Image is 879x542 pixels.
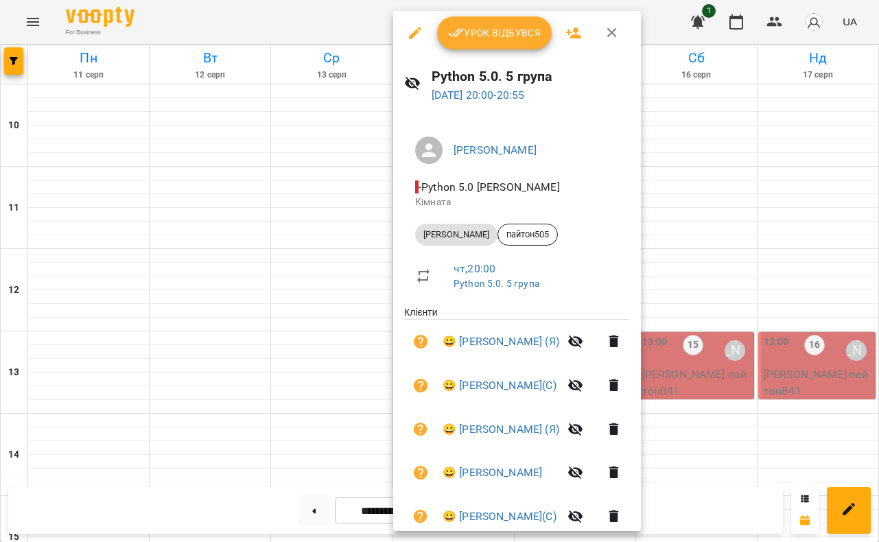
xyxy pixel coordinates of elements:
button: Візит ще не сплачено. Додати оплату? [404,325,437,358]
a: [PERSON_NAME] [454,143,537,156]
a: чт , 20:00 [454,262,495,275]
button: Візит ще не сплачено. Додати оплату? [404,456,437,489]
span: Урок відбувся [448,25,541,41]
button: Візит ще не сплачено. Додати оплату? [404,413,437,446]
a: 😀 [PERSON_NAME](С) [443,377,556,394]
a: 😀 [PERSON_NAME] (Я) [443,421,559,438]
button: Візит ще не сплачено. Додати оплату? [404,500,437,533]
a: 😀 [PERSON_NAME] [443,464,542,481]
a: 😀 [PERSON_NAME] (Я) [443,333,559,350]
h6: Python 5.0. 5 група [432,66,631,87]
div: пайтон505 [497,224,558,246]
span: [PERSON_NAME] [415,228,497,241]
a: 😀 [PERSON_NAME](С) [443,508,556,525]
a: [DATE] 20:00-20:55 [432,89,525,102]
span: пайтон505 [498,228,557,241]
a: Python 5.0. 5 група [454,278,539,289]
button: Урок відбувся [437,16,552,49]
p: Кімната [415,196,619,209]
span: - Python 5.0 [PERSON_NAME] [415,180,563,193]
button: Візит ще не сплачено. Додати оплату? [404,369,437,402]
